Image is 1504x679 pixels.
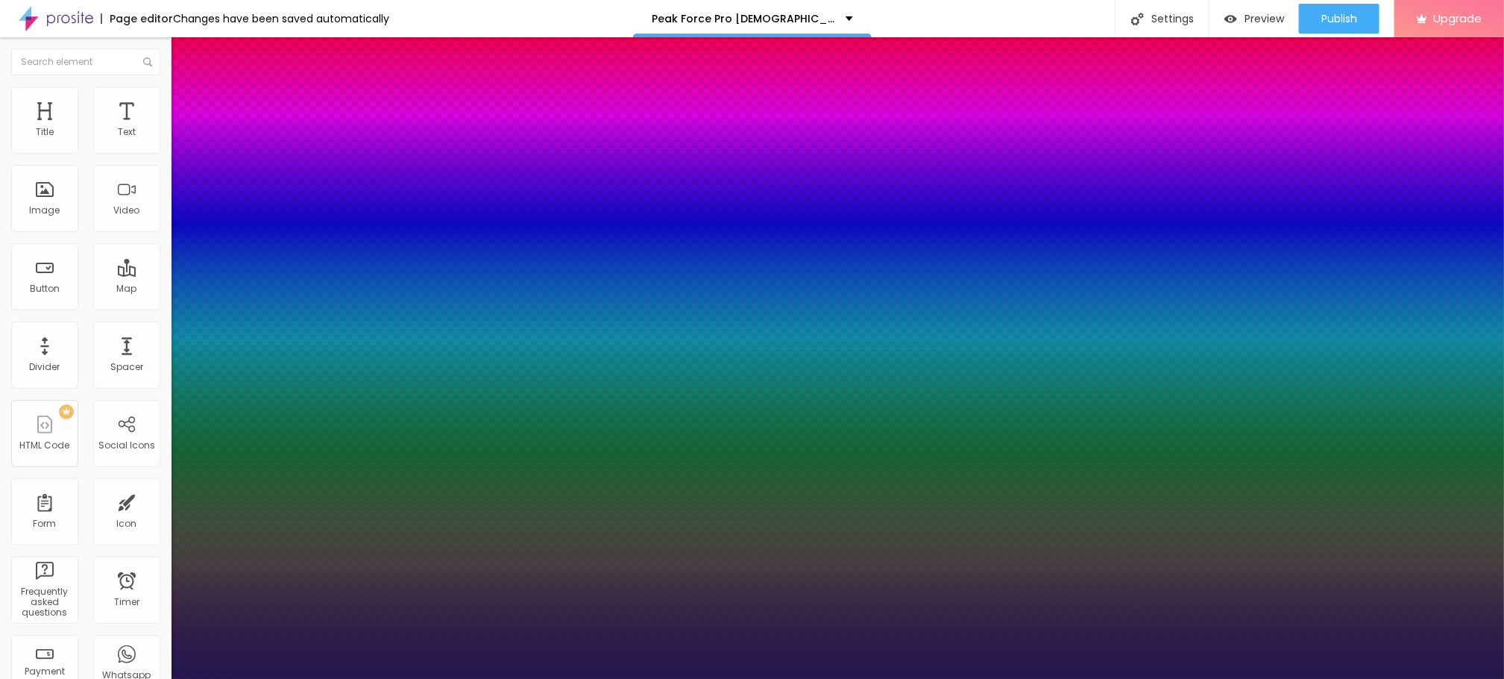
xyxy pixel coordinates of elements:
[1299,4,1379,34] button: Publish
[117,519,137,529] div: Icon
[36,127,54,137] div: Title
[30,284,60,294] div: Button
[1209,4,1299,34] button: Preview
[1245,13,1284,25] span: Preview
[110,362,143,372] div: Spacer
[118,127,136,137] div: Text
[15,586,74,619] div: Frequently asked questions
[173,13,389,24] div: Changes have been saved automatically
[143,57,152,66] img: Icone
[101,13,173,24] div: Page editor
[11,48,160,75] input: Search element
[1321,13,1357,25] span: Publish
[1433,12,1482,25] span: Upgrade
[117,284,137,294] div: Map
[1224,13,1237,25] img: view-1.svg
[114,205,140,216] div: Video
[652,13,834,24] p: Peak Force Pro [DEMOGRAPHIC_DATA][MEDICAL_DATA] [GEOGRAPHIC_DATA]: Support for [MEDICAL_DATA], St...
[30,205,60,216] div: Image
[1131,13,1144,25] img: Icone
[30,362,60,372] div: Divider
[34,519,57,529] div: Form
[20,440,70,451] div: HTML Code
[98,440,155,451] div: Social Icons
[114,597,139,607] div: Timer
